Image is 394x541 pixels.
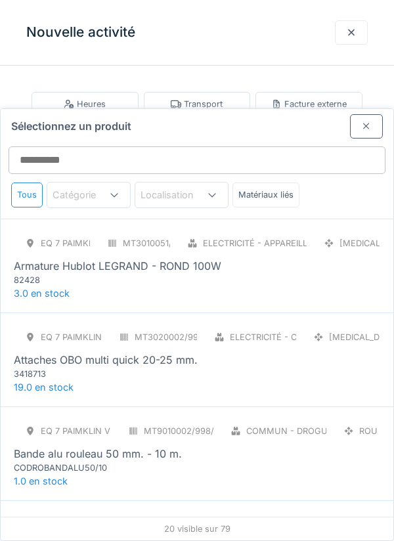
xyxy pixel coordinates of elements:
[14,288,70,299] span: 3.0 en stock
[135,331,222,343] div: MT3020002/998/007
[1,109,393,139] div: Sélectionnez un produit
[359,425,378,437] div: ROU
[14,258,221,274] div: Armature Hublot LEGRAND - ROND 100W
[14,274,171,286] div: 82428
[232,183,299,207] div: Matériaux liés
[41,425,127,437] div: Eq 7 Paimklin Vélo
[11,183,43,207] div: Tous
[14,475,68,487] span: 1.0 en stock
[203,237,390,249] div: Electricité - Appareillages - terminaux
[41,237,127,249] div: Eq 7 Paimklin Vélo
[14,352,198,368] div: Attaches OBO multi quick 20-25 mm.
[230,331,323,343] div: Electricité - Câbles
[271,98,347,110] div: Facture externe
[246,425,345,437] div: Commun - Droguerie
[14,368,171,380] div: 3418713
[1,517,393,540] div: 20 visible sur 79
[171,98,223,110] div: Transport
[14,381,74,393] span: 19.0 en stock
[144,425,229,437] div: MT9010002/998/007
[123,237,206,249] div: MT3010051/998/007
[64,98,106,110] div: Heures
[26,24,135,41] h3: Nouvelle activité
[141,188,212,202] div: Localisation
[41,331,127,343] div: Eq 7 Paimklin Vélo
[53,188,114,202] div: Catégorie
[14,446,182,462] div: Bande alu rouleau 50 mm. - 10 m.
[14,462,171,474] div: CODROBANDALU50/10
